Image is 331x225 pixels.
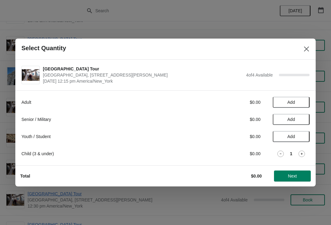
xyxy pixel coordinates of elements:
div: Youth / Student [21,133,192,140]
div: Child (3 & under) [21,151,192,157]
img: City Hall Tower Tour | City Hall Visitor Center, 1400 John F Kennedy Boulevard Suite 121, Philade... [22,69,40,81]
span: [GEOGRAPHIC_DATA] Tour [43,66,243,72]
h2: Select Quantity [21,45,66,52]
button: Add [273,114,310,125]
span: Add [287,117,295,122]
strong: 1 [290,151,292,157]
span: [DATE] 12:15 pm America/New_York [43,78,243,84]
span: Add [287,134,295,139]
div: Adult [21,99,192,105]
div: $0.00 [204,133,261,140]
button: Add [273,131,310,142]
strong: Total [20,174,30,178]
div: $0.00 [204,151,261,157]
span: [GEOGRAPHIC_DATA], [STREET_ADDRESS][PERSON_NAME] [43,72,243,78]
button: Close [301,43,312,54]
button: Add [273,97,310,108]
div: Senior / Military [21,116,192,122]
span: 4 of 4 Available [246,73,273,77]
button: Next [274,171,311,182]
div: $0.00 [204,116,261,122]
span: Next [288,174,297,178]
div: $0.00 [204,99,261,105]
strong: $0.00 [251,174,262,178]
span: Add [287,100,295,105]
